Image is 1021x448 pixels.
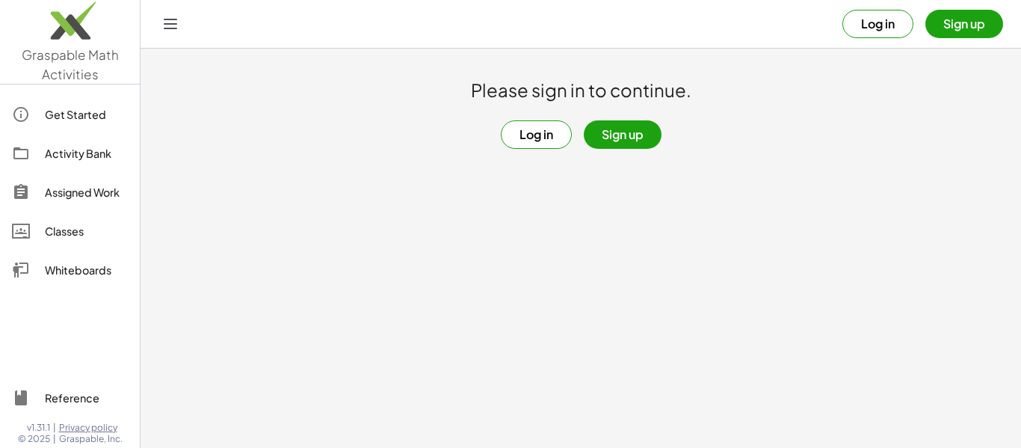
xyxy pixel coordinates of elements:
[471,79,691,102] h1: Please sign in to continue.
[59,433,123,445] span: Graspable, Inc.
[45,144,128,162] div: Activity Bank
[45,105,128,123] div: Get Started
[6,135,134,171] a: Activity Bank
[6,380,134,416] a: Reference
[501,120,572,149] button: Log in
[59,422,123,434] a: Privacy policy
[45,222,128,240] div: Classes
[842,10,913,38] button: Log in
[158,12,182,36] button: Toggle navigation
[6,96,134,132] a: Get Started
[27,422,50,434] span: v1.31.1
[53,433,56,445] span: |
[22,46,119,82] span: Graspable Math Activities
[45,389,128,407] div: Reference
[6,174,134,210] a: Assigned Work
[584,120,661,149] button: Sign up
[45,261,128,279] div: Whiteboards
[925,10,1003,38] button: Sign up
[53,422,56,434] span: |
[6,252,134,288] a: Whiteboards
[6,213,134,249] a: Classes
[45,183,128,201] div: Assigned Work
[18,433,50,445] span: © 2025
